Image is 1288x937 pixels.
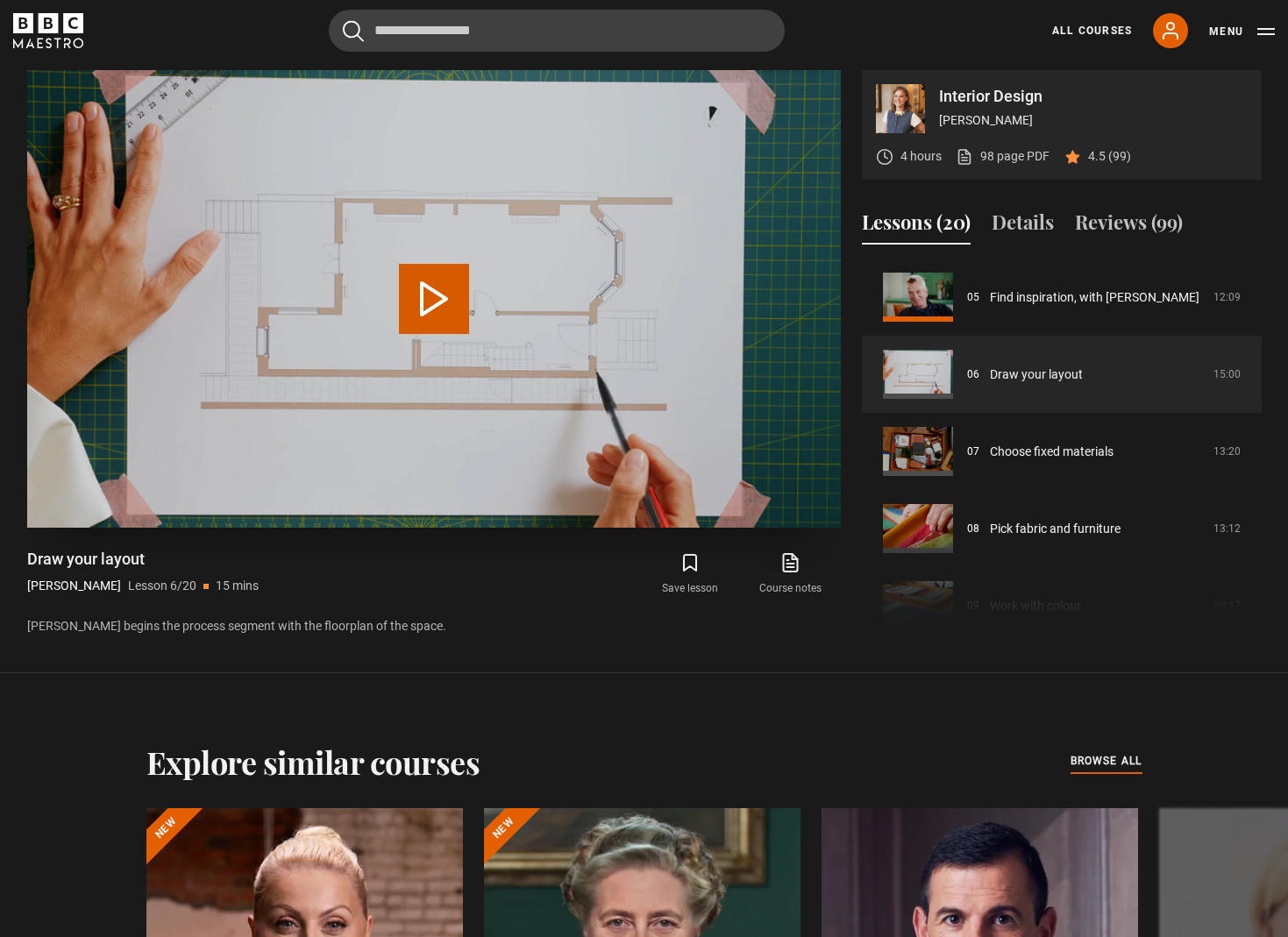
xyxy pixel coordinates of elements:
[146,743,480,780] h2: Explore similar courses
[27,70,841,528] video-js: Video Player
[27,577,121,595] p: [PERSON_NAME]
[1088,147,1131,166] p: 4.5 (99)
[13,13,83,48] svg: BBC Maestro
[1075,208,1183,245] button: Reviews (99)
[990,443,1114,461] a: Choose fixed materials
[990,288,1199,307] a: Find inspiration, with [PERSON_NAME]
[939,89,1248,104] p: Interior Design
[27,549,259,570] h1: Draw your layout
[343,20,364,42] button: Submit the search query
[128,577,196,595] p: Lesson 6/20
[1071,752,1142,771] a: browse all
[27,617,841,635] p: [PERSON_NAME] begins the process segment with the floorplan of the space.
[399,264,469,334] button: Play Lesson Draw your layout
[1209,23,1275,40] button: Toggle navigation
[329,10,785,52] input: Search
[216,577,259,595] p: 15 mins
[1071,752,1142,770] span: browse all
[939,111,1248,130] p: [PERSON_NAME]
[990,366,1083,384] a: Draw your layout
[862,208,971,245] button: Lessons (20)
[640,549,740,600] button: Save lesson
[992,208,1054,245] button: Details
[900,147,942,166] p: 4 hours
[956,147,1050,166] a: 98 page PDF
[740,549,840,600] a: Course notes
[1052,23,1132,39] a: All Courses
[990,520,1121,538] a: Pick fabric and furniture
